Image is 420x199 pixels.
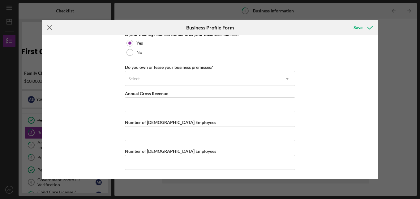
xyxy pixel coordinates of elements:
div: Save [354,21,362,34]
label: Number of [DEMOGRAPHIC_DATA] Employees [125,120,216,125]
label: Annual Gross Revenue [125,91,168,96]
h6: Business Profile Form [186,25,234,30]
label: Number of [DEMOGRAPHIC_DATA] Employees [125,148,216,154]
label: No [136,50,142,55]
label: Yes [136,41,143,46]
div: Select... [128,76,143,81]
button: Save [347,21,378,34]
